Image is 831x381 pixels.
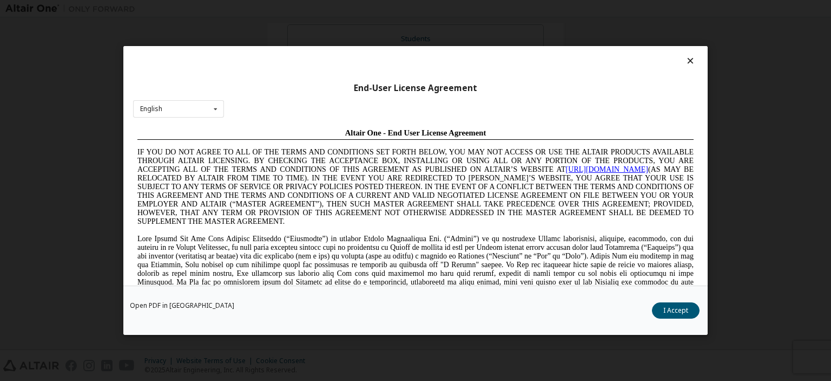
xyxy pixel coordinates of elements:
[652,302,700,319] button: I Accept
[133,83,698,94] div: End-User License Agreement
[130,302,234,309] a: Open PDF in [GEOGRAPHIC_DATA]
[212,4,353,13] span: Altair One - End User License Agreement
[4,24,560,101] span: IF YOU DO NOT AGREE TO ALL OF THE TERMS AND CONDITIONS SET FORTH BELOW, YOU MAY NOT ACCESS OR USE...
[433,41,515,49] a: [URL][DOMAIN_NAME]
[140,106,162,112] div: English
[4,111,560,188] span: Lore Ipsumd Sit Ame Cons Adipisc Elitseddo (“Eiusmodte”) in utlabor Etdolo Magnaaliqua Eni. (“Adm...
